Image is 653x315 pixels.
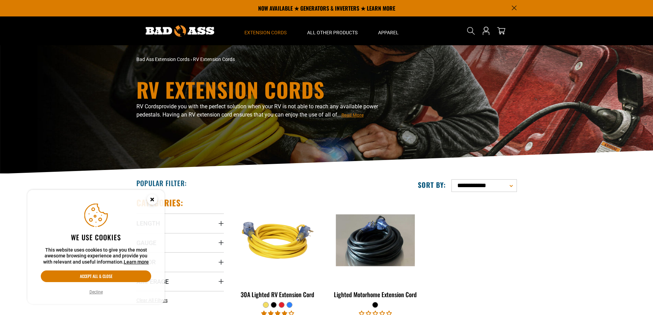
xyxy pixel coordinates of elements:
[244,29,287,36] span: Extension Cords
[418,180,446,189] label: Sort by:
[136,57,190,62] a: Bad Ass Extension Cords
[331,291,419,298] div: Lighted Motorhome Extension Cord
[136,103,378,118] span: provide you with the perfect solution when your RV is not able to reach any available power pedes...
[41,247,151,265] p: This website uses cookies to give you the most awesome browsing experience and provide you with r...
[41,233,151,242] h2: We use cookies
[136,252,224,271] summary: Color
[146,25,214,37] img: Bad Ass Extension Cords
[331,197,419,302] a: black Lighted Motorhome Extension Cord
[136,233,224,252] summary: Gauge
[341,112,364,118] span: Read More
[191,57,192,62] span: ›
[136,102,387,119] p: RV Cords
[136,214,224,233] summary: Length
[136,56,387,63] nav: breadcrumbs
[136,179,187,187] h2: Popular Filter:
[193,57,235,62] span: RV Extension Cords
[136,79,387,100] h1: RV Extension Cords
[27,190,165,304] aside: Cookie Consent
[87,289,105,295] button: Decline
[332,215,419,266] img: black
[136,272,224,291] summary: Amperage
[234,201,321,280] img: yellow
[297,16,368,45] summary: All Other Products
[368,16,409,45] summary: Apparel
[234,16,297,45] summary: Extension Cords
[378,29,399,36] span: Apparel
[124,259,149,265] a: Learn more
[234,291,322,298] div: 30A Lighted RV Extension Cord
[41,270,151,282] button: Accept all & close
[307,29,358,36] span: All Other Products
[465,25,476,36] summary: Search
[234,197,322,302] a: yellow 30A Lighted RV Extension Cord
